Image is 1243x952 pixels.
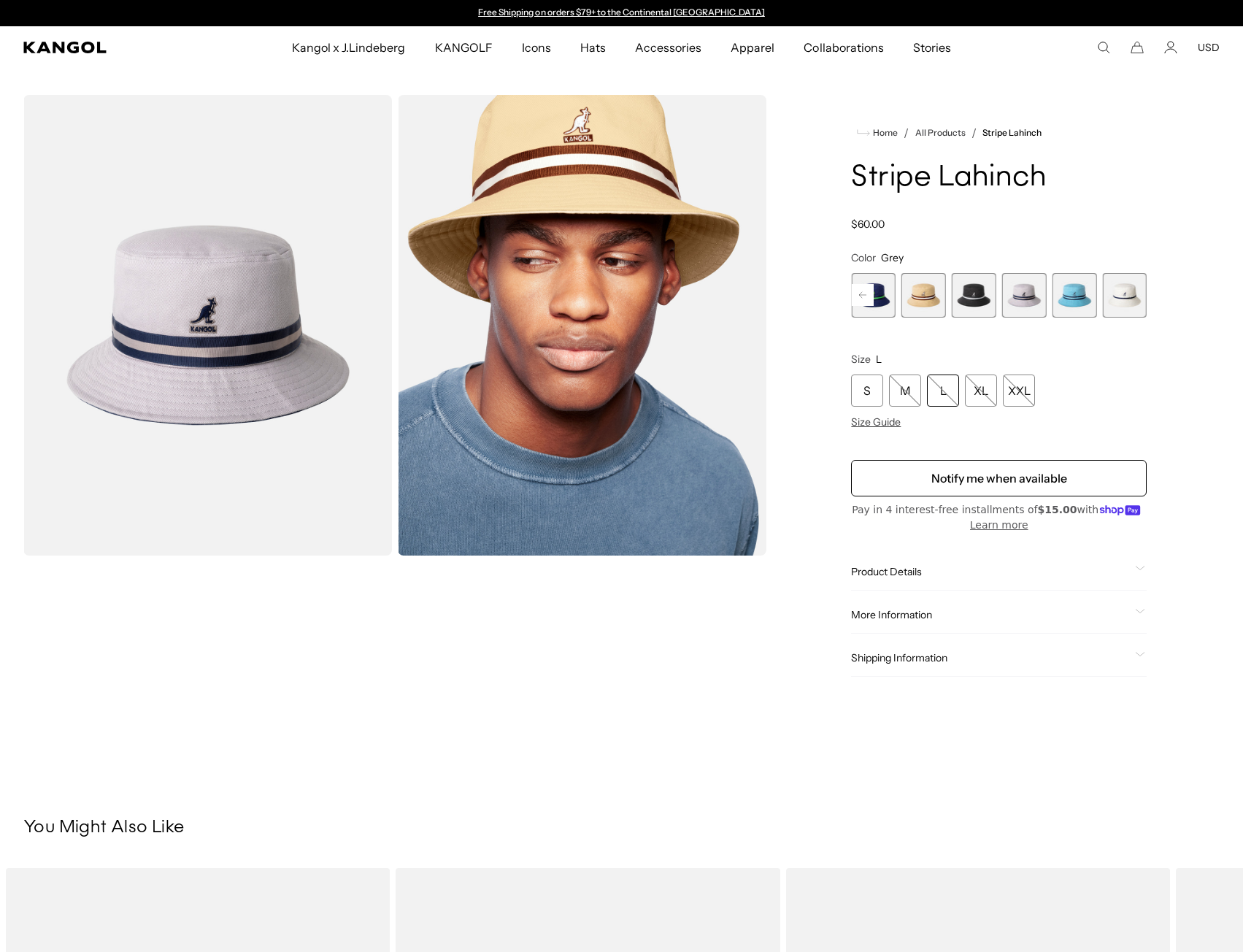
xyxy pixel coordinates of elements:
span: Color [851,251,876,264]
h3: You Might Also Like [23,817,1220,839]
span: $60.00 [851,218,885,231]
a: Stories [898,26,966,69]
div: S [851,375,883,407]
span: Accessories [635,26,701,69]
div: 5 of 9 [901,273,946,318]
a: All Products [915,128,966,138]
div: 8 of 9 [1052,273,1096,318]
img: color-grey [23,95,392,556]
span: More Information [851,608,1129,621]
span: Size Guide [851,415,901,429]
span: Hats [580,26,606,69]
li: / [898,124,909,142]
a: Account [1164,41,1177,54]
span: Grey [881,251,904,264]
a: Home [857,126,898,139]
label: White [1102,273,1147,318]
a: Icons [507,26,566,69]
a: Stripe Lahinch [982,128,1042,138]
div: Announcement [472,7,772,19]
a: Kangol [23,42,193,53]
span: Apparel [731,26,774,69]
a: Free Shipping on orders $79+ to the Continental [GEOGRAPHIC_DATA] [478,7,765,18]
div: 7 of 9 [1002,273,1047,318]
a: Hats [566,26,620,69]
a: Apparel [716,26,789,69]
span: L [876,353,882,366]
div: 1 of 2 [472,7,772,19]
a: Collaborations [789,26,898,69]
label: Light Blue [1052,273,1096,318]
summary: Search here [1097,41,1110,54]
span: Shipping Information [851,651,1129,664]
button: USD [1198,41,1220,54]
product-gallery: Gallery Viewer [23,95,766,556]
label: Black [952,273,996,318]
div: XL [965,375,997,407]
img: oat [398,95,766,556]
span: Stories [913,26,951,69]
li: / [966,124,977,142]
a: Accessories [620,26,716,69]
button: Notify me when available [851,460,1147,496]
slideshow-component: Announcement bar [472,7,772,19]
label: Oat [901,273,946,318]
span: KANGOLF [435,26,493,69]
span: Icons [522,26,551,69]
div: 9 of 9 [1102,273,1147,318]
label: Navy [851,273,896,318]
span: Collaborations [804,26,883,69]
div: XXL [1003,375,1035,407]
h1: Stripe Lahinch [851,162,1147,194]
span: Home [870,128,898,138]
span: Product Details [851,565,1129,578]
span: Size [851,353,871,366]
div: M [889,375,921,407]
div: L [927,375,959,407]
div: 6 of 9 [952,273,996,318]
nav: breadcrumbs [851,124,1147,142]
button: Cart [1131,41,1144,54]
span: Kangol x J.Lindeberg [292,26,406,69]
div: 4 of 9 [851,273,896,318]
a: Kangol x J.Lindeberg [277,26,420,69]
a: KANGOLF [420,26,507,69]
label: Grey [1002,273,1047,318]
